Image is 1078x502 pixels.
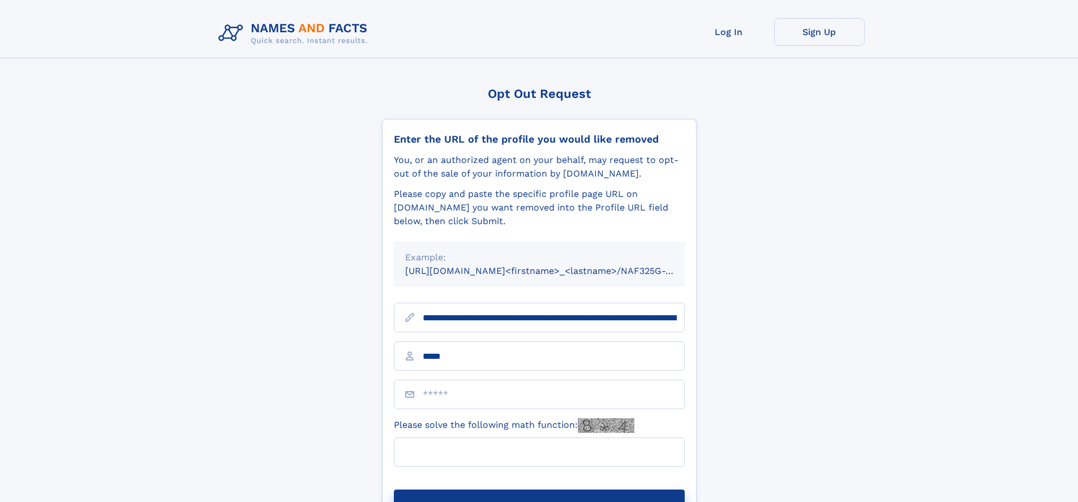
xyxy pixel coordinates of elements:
img: Logo Names and Facts [214,18,377,49]
label: Please solve the following math function: [394,418,634,433]
div: Please copy and paste the specific profile page URL on [DOMAIN_NAME] you want removed into the Pr... [394,187,685,228]
div: Example: [405,251,673,264]
div: Opt Out Request [382,87,697,101]
a: Sign Up [774,18,865,46]
div: Enter the URL of the profile you would like removed [394,133,685,145]
a: Log In [684,18,774,46]
div: You, or an authorized agent on your behalf, may request to opt-out of the sale of your informatio... [394,153,685,181]
small: [URL][DOMAIN_NAME]<firstname>_<lastname>/NAF325G-xxxxxxxx [405,265,706,276]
